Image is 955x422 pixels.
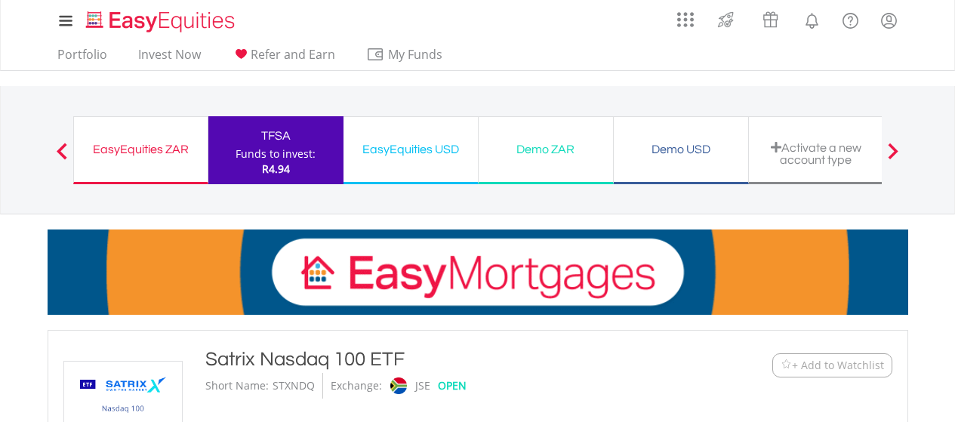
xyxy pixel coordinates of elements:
div: EasyEquities USD [353,139,469,160]
a: Refer and Earn [226,47,341,70]
a: Invest Now [132,47,207,70]
div: Demo USD [623,139,739,160]
span: + Add to Watchlist [792,358,884,373]
div: OPEN [438,373,467,399]
img: grid-menu-icon.svg [677,11,694,28]
div: TFSA [217,125,334,146]
div: Short Name: [205,373,269,399]
img: thrive-v2.svg [713,8,738,32]
button: Watchlist + Add to Watchlist [772,353,892,377]
a: Portfolio [51,47,113,70]
div: Funds to invest: [236,146,316,162]
img: jse.png [390,377,406,394]
a: My Profile [870,4,908,37]
div: Demo ZAR [488,139,604,160]
div: Activate a new account type [758,141,874,166]
img: Watchlist [781,359,792,371]
a: Home page [80,4,241,34]
div: Satrix Nasdaq 100 ETF [205,346,679,373]
a: FAQ's and Support [831,4,870,34]
div: JSE [415,373,430,399]
div: Exchange: [331,373,382,399]
img: EasyMortage Promotion Banner [48,229,908,315]
span: Refer and Earn [251,46,335,63]
a: Notifications [793,4,831,34]
img: vouchers-v2.svg [758,8,783,32]
a: AppsGrid [667,4,704,28]
div: EasyEquities ZAR [83,139,199,160]
span: My Funds [366,45,465,64]
a: Vouchers [748,4,793,32]
span: R4.94 [262,162,290,176]
img: EasyEquities_Logo.png [83,9,241,34]
div: STXNDQ [273,373,315,399]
